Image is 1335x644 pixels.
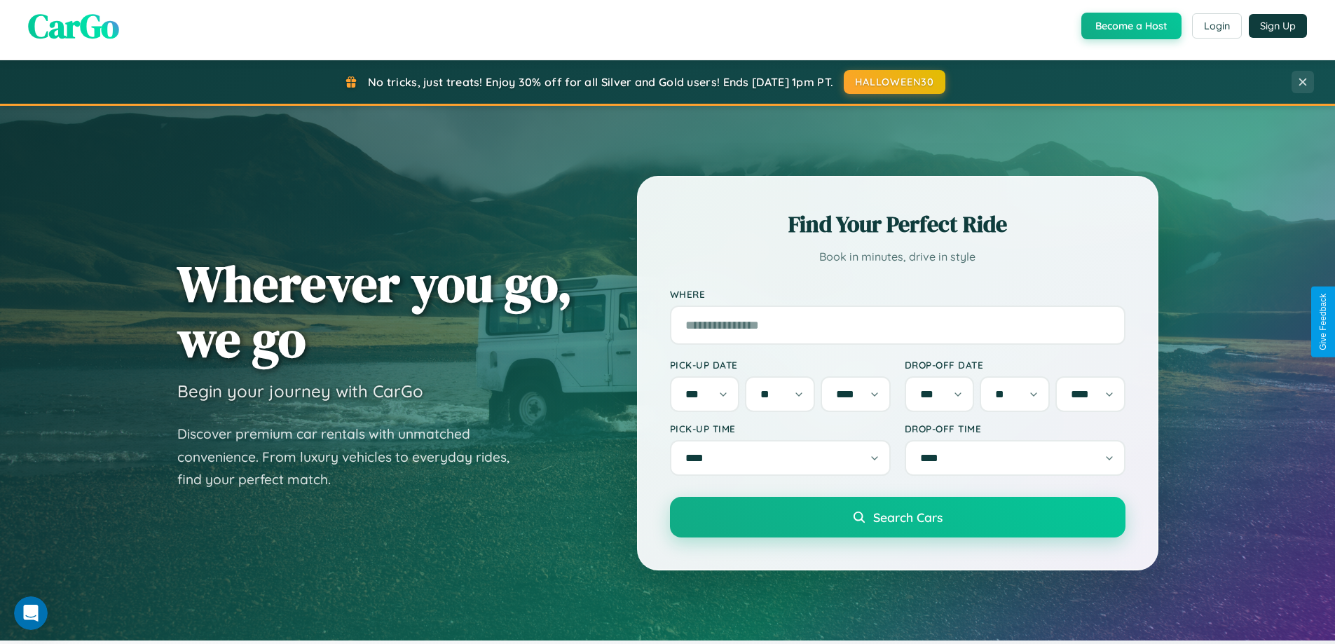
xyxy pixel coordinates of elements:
iframe: Intercom live chat [14,596,48,630]
button: Become a Host [1081,13,1182,39]
span: CarGo [28,3,119,49]
p: Book in minutes, drive in style [670,247,1125,267]
div: Give Feedback [1318,294,1328,350]
button: Search Cars [670,497,1125,537]
label: Pick-up Date [670,359,891,371]
span: Search Cars [873,509,943,525]
p: Discover premium car rentals with unmatched convenience. From luxury vehicles to everyday rides, ... [177,423,528,491]
label: Drop-off Date [905,359,1125,371]
button: HALLOWEEN30 [844,70,945,94]
label: Drop-off Time [905,423,1125,434]
button: Sign Up [1249,14,1307,38]
h2: Find Your Perfect Ride [670,209,1125,240]
h3: Begin your journey with CarGo [177,381,423,402]
label: Pick-up Time [670,423,891,434]
h1: Wherever you go, we go [177,256,573,366]
label: Where [670,288,1125,300]
span: No tricks, just treats! Enjoy 30% off for all Silver and Gold users! Ends [DATE] 1pm PT. [368,75,833,89]
button: Login [1192,13,1242,39]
